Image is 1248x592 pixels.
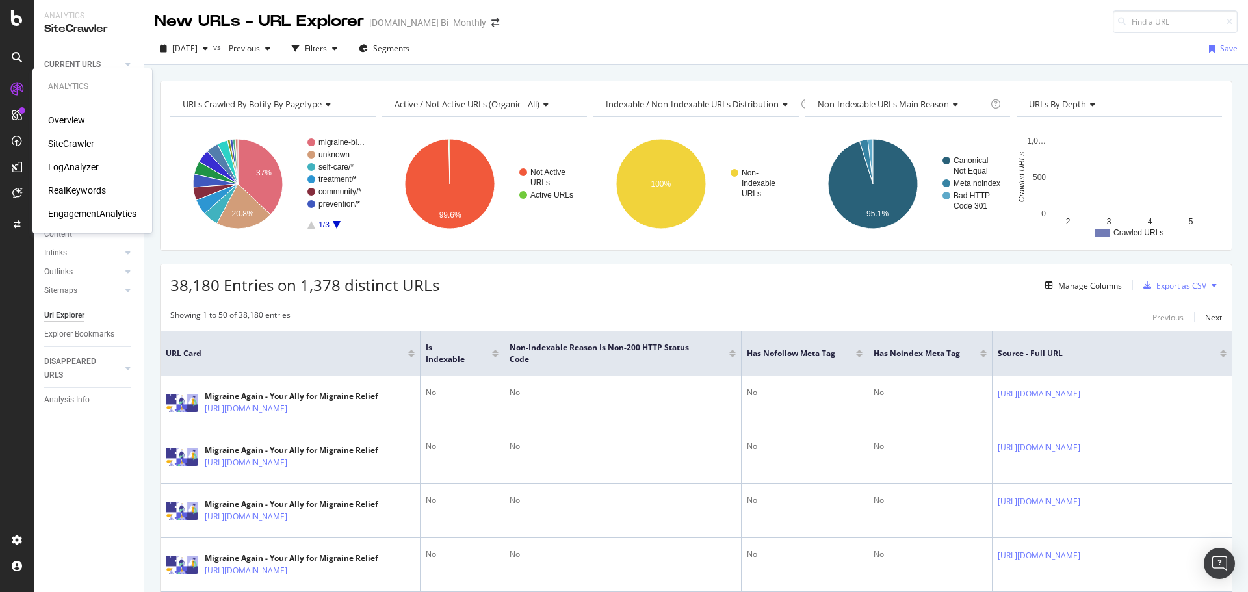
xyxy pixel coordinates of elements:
[1029,98,1086,110] span: URLs by Depth
[426,387,499,398] div: No
[44,393,90,407] div: Analysis Info
[318,162,354,172] text: self-care/*
[510,441,736,452] div: No
[998,387,1080,400] a: [URL][DOMAIN_NAME]
[256,168,272,177] text: 37%
[205,510,287,523] a: [URL][DOMAIN_NAME]
[205,456,287,469] a: [URL][DOMAIN_NAME]
[530,168,565,177] text: Not Active
[1042,209,1046,218] text: 0
[530,190,573,199] text: Active URLs
[998,495,1080,508] a: [URL][DOMAIN_NAME]
[1204,38,1238,59] button: Save
[170,309,291,325] div: Showing 1 to 50 of 38,180 entries
[44,10,133,21] div: Analytics
[747,548,863,560] div: No
[1148,217,1152,226] text: 4
[1058,280,1122,291] div: Manage Columns
[1138,275,1206,296] button: Export as CSV
[954,156,988,165] text: Canonical
[44,284,122,298] a: Sitemaps
[44,355,122,382] a: DISAPPEARED URLS
[998,549,1080,562] a: [URL][DOMAIN_NAME]
[44,328,135,341] a: Explorer Bookmarks
[1033,173,1046,182] text: 500
[44,265,122,279] a: Outlinks
[1204,548,1235,579] div: Open Intercom Messenger
[1152,309,1184,325] button: Previous
[354,38,415,59] button: Segments
[874,548,987,560] div: No
[318,199,360,209] text: prevention/*
[166,394,198,412] img: main image
[954,179,1000,188] text: Meta noindex
[805,127,1011,240] div: A chart.
[232,209,254,218] text: 20.8%
[224,43,260,54] span: Previous
[287,38,343,59] button: Filters
[155,38,213,59] button: [DATE]
[44,309,135,322] a: Url Explorer
[170,274,439,296] span: 38,180 Entries on 1,378 distinct URLs
[530,178,550,187] text: URLs
[48,184,106,197] div: RealKeywords
[44,246,67,260] div: Inlinks
[874,348,961,359] span: Has noindex Meta Tag
[213,42,224,53] span: vs
[1017,127,1222,240] div: A chart.
[205,444,378,456] div: Migraine Again - Your Ally for Migraine Relief
[593,127,799,240] div: A chart.
[183,98,322,110] span: URLs Crawled By Botify By pagetype
[44,309,84,322] div: Url Explorer
[44,227,135,241] a: Content
[818,98,949,110] span: Non-Indexable URLs Main Reason
[180,94,364,114] h4: URLs Crawled By Botify By pagetype
[395,98,539,110] span: Active / Not Active URLs (organic - all)
[48,114,85,127] a: Overview
[44,265,73,279] div: Outlinks
[155,10,364,32] div: New URLs - URL Explorer
[318,220,330,229] text: 1/3
[603,94,798,114] h4: Indexable / Non-Indexable URLs Distribution
[1066,217,1071,226] text: 2
[954,191,990,200] text: Bad HTTP
[998,441,1080,454] a: [URL][DOMAIN_NAME]
[510,342,710,365] span: Non-Indexable Reason is Non-200 HTTP Status Code
[48,137,94,150] div: SiteCrawler
[874,495,987,506] div: No
[426,495,499,506] div: No
[742,179,775,188] text: Indexable
[651,179,671,188] text: 100%
[742,168,759,177] text: Non-
[318,187,361,196] text: community/*
[44,328,114,341] div: Explorer Bookmarks
[166,448,198,466] img: main image
[954,201,987,211] text: Code 301
[1156,280,1206,291] div: Export as CSV
[318,150,350,159] text: unknown
[44,58,122,71] a: CURRENT URLS
[382,127,588,240] svg: A chart.
[1028,136,1046,146] text: 1,0…
[1040,277,1122,293] button: Manage Columns
[172,43,198,54] span: 2025 Sep. 28th
[426,441,499,452] div: No
[747,387,863,398] div: No
[205,564,287,577] a: [URL][DOMAIN_NAME]
[166,502,198,520] img: main image
[48,207,136,220] a: EngagementAnalytics
[166,556,198,574] img: main image
[426,342,473,365] span: Is Indexable
[606,98,779,110] span: Indexable / Non-Indexable URLs distribution
[1107,217,1111,226] text: 3
[954,166,988,175] text: Not Equal
[166,348,405,359] span: URL Card
[1113,228,1163,237] text: Crawled URLs
[998,348,1201,359] span: Source - Full URL
[747,441,863,452] div: No
[392,94,576,114] h4: Active / Not Active URLs
[44,227,72,241] div: Content
[747,495,863,506] div: No
[1189,217,1193,226] text: 5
